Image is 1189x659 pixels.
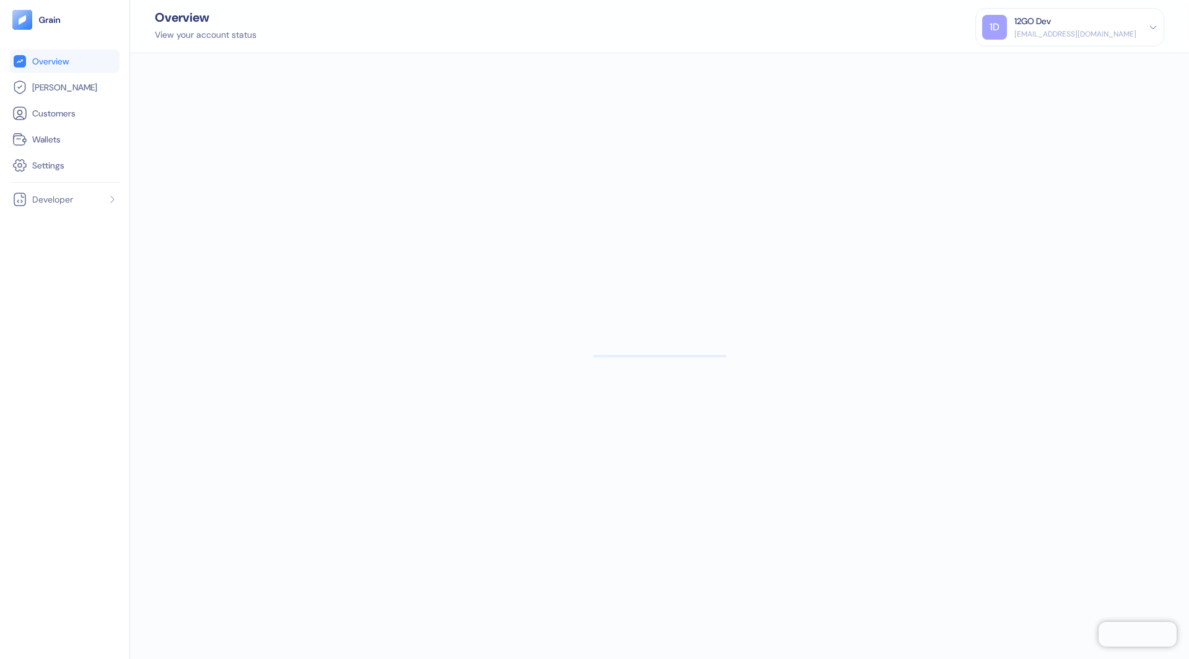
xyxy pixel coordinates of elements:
[32,193,73,206] span: Developer
[32,107,76,120] span: Customers
[12,54,117,69] a: Overview
[1014,15,1051,28] div: 12GO Dev
[155,28,256,41] div: View your account status
[32,55,69,68] span: Overview
[155,11,256,24] div: Overview
[12,158,117,173] a: Settings
[38,15,61,24] img: logo
[1014,28,1136,40] div: [EMAIL_ADDRESS][DOMAIN_NAME]
[12,106,117,121] a: Customers
[1099,622,1177,647] iframe: Chatra live chat
[12,132,117,147] a: Wallets
[32,159,64,172] span: Settings
[32,81,97,94] span: [PERSON_NAME]
[32,133,61,146] span: Wallets
[12,80,117,95] a: [PERSON_NAME]
[982,15,1007,40] div: 1D
[12,10,32,30] img: logo-tablet-V2.svg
